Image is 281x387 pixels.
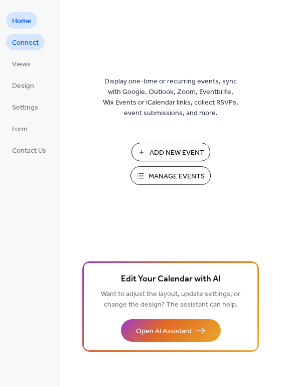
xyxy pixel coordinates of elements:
span: Settings [12,103,38,113]
button: Manage Events [130,166,211,185]
span: Contact Us [12,146,46,156]
a: Home [6,12,37,29]
a: Views [6,55,37,72]
a: Connect [6,34,45,50]
a: Settings [6,99,44,115]
a: Design [6,77,40,93]
a: Form [6,120,34,137]
span: Design [12,81,34,91]
span: Want to adjust the layout, update settings, or change the design? The assistant can help. [101,287,240,312]
span: Views [12,59,31,70]
span: Add New Event [150,148,204,158]
button: Open AI Assistant [121,319,221,342]
span: Home [12,16,31,27]
a: Contact Us [6,142,52,158]
span: Manage Events [149,171,205,182]
span: Edit Your Calendar with AI [121,272,221,286]
button: Add New Event [131,143,210,161]
span: Open AI Assistant [136,326,192,337]
span: Connect [12,38,39,48]
span: Form [12,124,28,135]
span: Display one-time or recurring events, sync with Google, Outlook, Zoom, Eventbrite, Wix Events or ... [103,76,238,119]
